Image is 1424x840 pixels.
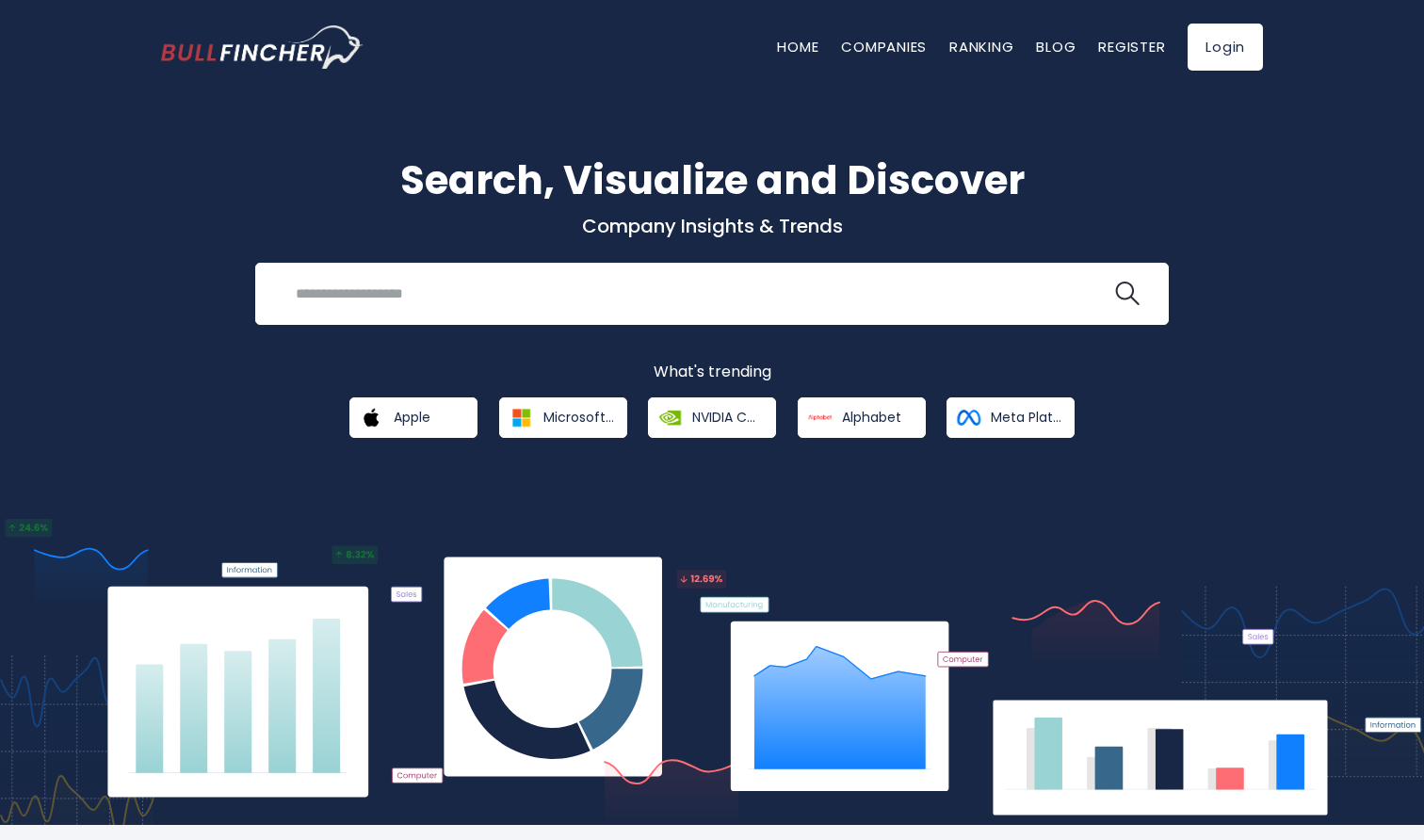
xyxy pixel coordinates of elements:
[161,25,364,69] img: bullfincher logo
[949,37,1013,57] a: Ranking
[798,397,926,438] a: Alphabet
[692,409,763,426] span: NVIDIA Corporation
[1188,24,1263,71] a: Login
[991,409,1061,426] span: Meta Platforms
[161,25,364,69] a: Go to homepage
[1036,37,1076,57] a: Blog
[947,397,1075,438] a: Meta Platforms
[842,409,901,426] span: Alphabet
[161,151,1263,210] h1: Search, Visualize and Discover
[648,397,776,438] a: NVIDIA Corporation
[161,363,1263,382] p: What's trending
[499,397,627,438] a: Microsoft Corporation
[394,409,430,426] span: Apple
[1098,37,1165,57] a: Register
[777,37,818,57] a: Home
[1115,282,1140,306] img: search icon
[841,37,927,57] a: Companies
[543,409,614,426] span: Microsoft Corporation
[349,397,477,438] a: Apple
[161,214,1263,238] p: Company Insights & Trends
